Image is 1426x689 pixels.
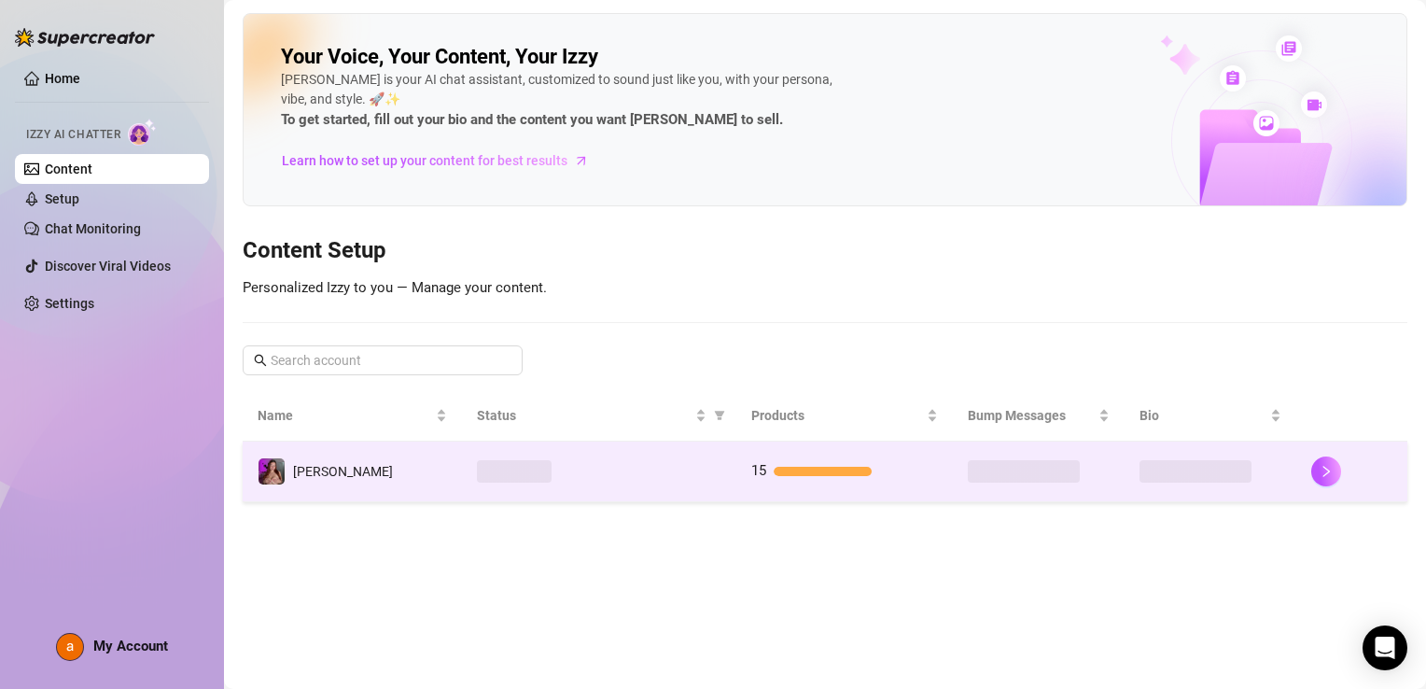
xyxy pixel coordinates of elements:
span: right [1320,465,1333,478]
img: logo-BBDzfeDw.svg [15,28,155,47]
span: [PERSON_NAME] [293,464,393,479]
img: allison [259,458,285,485]
a: Settings [45,296,94,311]
img: AI Chatter [128,119,157,146]
span: Izzy AI Chatter [26,126,120,144]
th: Products [736,390,953,442]
span: Status [477,405,692,426]
span: Personalized Izzy to you — Manage your content. [243,279,547,296]
input: Search account [271,350,496,371]
span: search [254,354,267,367]
span: My Account [93,638,168,654]
a: Discover Viral Videos [45,259,171,274]
th: Bio [1125,390,1296,442]
img: ai-chatter-content-library-cLFOSyPT.png [1117,15,1406,205]
strong: To get started, fill out your bio and the content you want [PERSON_NAME] to sell. [281,111,783,128]
span: 15 [751,462,766,479]
h3: Content Setup [243,236,1407,266]
span: Bump Messages [968,405,1095,426]
a: Learn how to set up your content for best results [281,146,603,176]
span: Learn how to set up your content for best results [282,150,567,171]
th: Name [243,390,462,442]
span: arrow-right [572,151,591,170]
th: Bump Messages [953,390,1125,442]
span: filter [710,401,729,429]
div: [PERSON_NAME] is your AI chat assistant, customized to sound just like you, with your persona, vi... [281,70,841,132]
span: Name [258,405,432,426]
h2: Your Voice, Your Content, Your Izzy [281,44,598,70]
div: Open Intercom Messenger [1363,626,1407,670]
a: Home [45,71,80,86]
th: Status [462,390,736,442]
a: Content [45,162,92,176]
a: Chat Monitoring [45,221,141,236]
span: Bio [1139,405,1266,426]
span: Products [751,405,923,426]
a: Setup [45,191,79,206]
span: filter [714,410,725,421]
img: ACg8ocKWj5QW6_u83VvTs0eVJNHoOagXGUA6prYOSbPIKZ41WfbQiw=s96-c [57,634,83,660]
button: right [1311,457,1341,486]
